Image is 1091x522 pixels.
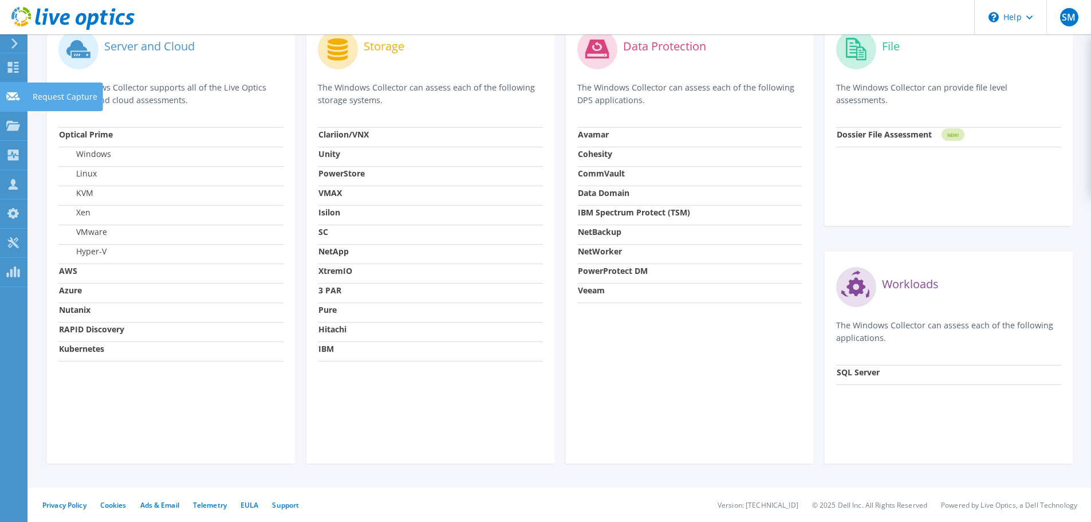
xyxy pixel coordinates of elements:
strong: Isilon [318,207,340,218]
div: Request Capture [27,83,103,111]
label: Data Protection [623,41,706,52]
label: Hyper-V [59,246,107,257]
strong: Clariion/VNX [318,129,369,140]
a: Cookies [100,500,127,510]
p: The Windows Collector can assess each of the following DPS applications. [577,81,802,107]
strong: Kubernetes [59,343,104,354]
label: Server and Cloud [104,41,195,52]
strong: CommVault [578,168,625,179]
strong: VMAX [318,187,342,198]
p: The Windows Collector can assess each of the following applications. [836,319,1061,344]
a: Privacy Policy [42,500,86,510]
strong: Optical Prime [59,129,113,140]
strong: PowerStore [318,168,365,179]
strong: PowerProtect DM [578,265,648,276]
strong: IBM [318,343,334,354]
p: The Windows Collector supports all of the Live Optics compute and cloud assessments. [58,81,283,107]
a: Ads & Email [140,500,179,510]
strong: RAPID Discovery [59,324,124,335]
label: KVM [59,187,93,199]
span: SM [1060,8,1078,26]
label: Linux [59,168,97,179]
strong: Dossier File Assessment [837,129,932,140]
label: VMware [59,226,107,238]
li: © 2025 Dell Inc. All Rights Reserved [812,500,927,510]
strong: SQL Server [837,367,880,378]
a: Support [272,500,299,510]
strong: XtremIO [318,265,352,276]
strong: Data Domain [578,187,629,198]
strong: Nutanix [59,304,90,315]
strong: NetBackup [578,226,621,237]
strong: IBM Spectrum Protect (TSM) [578,207,690,218]
a: EULA [241,500,258,510]
strong: Avamar [578,129,609,140]
p: The Windows Collector can provide file level assessments. [836,81,1061,107]
strong: AWS [59,265,77,276]
li: Version: [TECHNICAL_ID] [718,500,798,510]
strong: Cohesity [578,148,612,159]
strong: Hitachi [318,324,346,335]
label: Windows [59,148,111,160]
strong: Pure [318,304,337,315]
p: The Windows Collector can assess each of the following storage systems. [318,81,543,107]
tspan: NEW! [947,132,959,138]
strong: 3 PAR [318,285,341,296]
strong: SC [318,226,328,237]
strong: NetWorker [578,246,622,257]
label: Workloads [882,278,939,290]
strong: Azure [59,285,82,296]
label: Storage [364,41,404,52]
li: Powered by Live Optics, a Dell Technology [941,500,1077,510]
svg: \n [988,12,999,22]
label: File [882,41,900,52]
label: Xen [59,207,90,218]
strong: Veeam [578,285,605,296]
strong: Unity [318,148,340,159]
a: Telemetry [193,500,227,510]
strong: NetApp [318,246,349,257]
